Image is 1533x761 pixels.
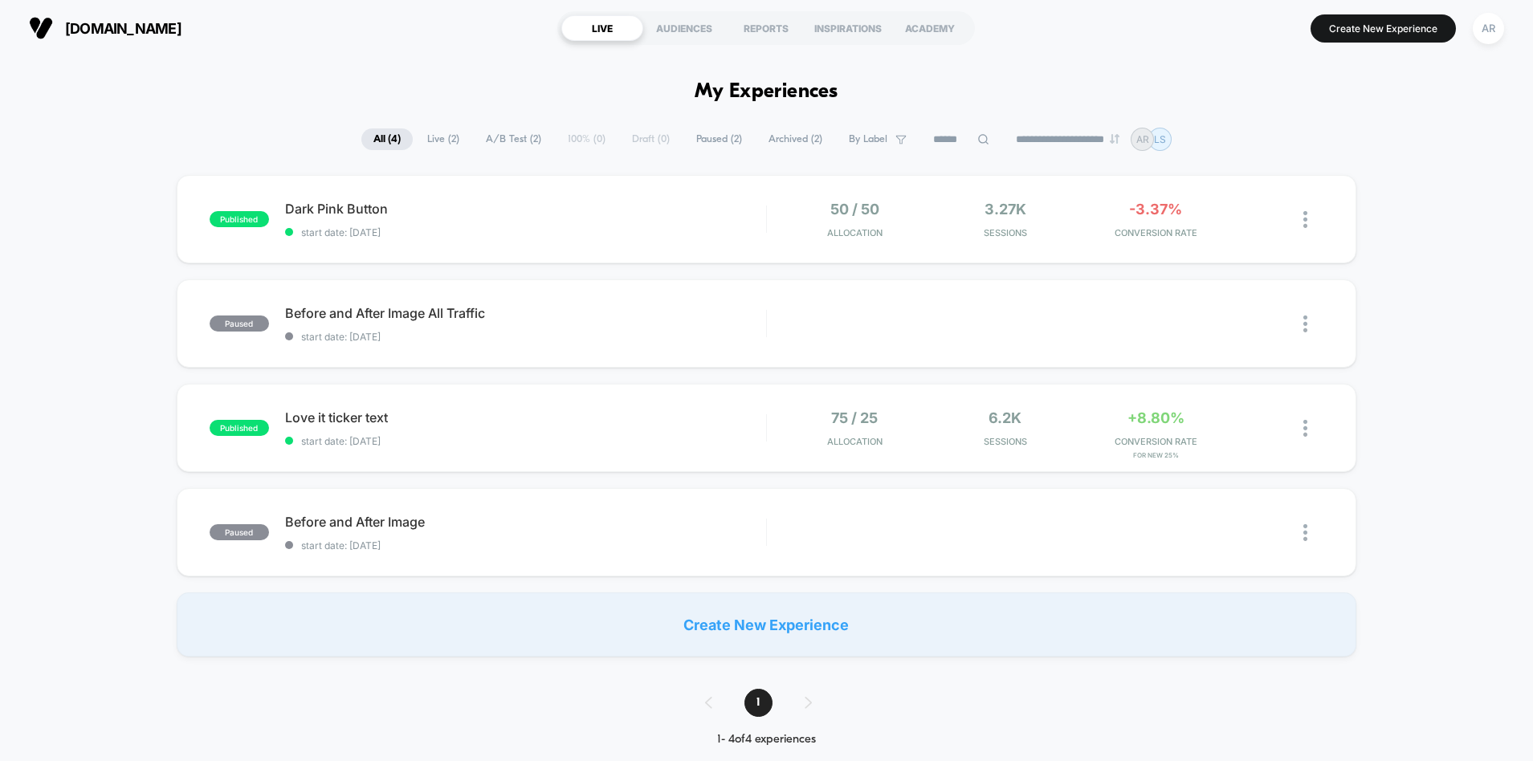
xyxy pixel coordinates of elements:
[889,15,971,41] div: ACADEMY
[989,409,1021,426] span: 6.2k
[744,689,773,717] span: 1
[1127,409,1184,426] span: +8.80%
[1473,13,1504,44] div: AR
[24,15,186,41] button: [DOMAIN_NAME]
[415,128,471,150] span: Live ( 2 )
[1303,315,1307,332] img: close
[210,315,269,332] span: paused
[985,201,1026,218] span: 3.27k
[684,128,754,150] span: Paused ( 2 )
[1084,227,1227,238] span: CONVERSION RATE
[1311,14,1456,43] button: Create New Experience
[474,128,553,150] span: A/B Test ( 2 )
[561,15,643,41] div: LIVE
[285,331,766,343] span: start date: [DATE]
[285,409,766,425] span: Love it ticker text
[210,211,269,227] span: published
[285,435,766,447] span: start date: [DATE]
[830,201,879,218] span: 50 / 50
[1084,451,1227,459] span: for New 25%
[1303,524,1307,541] img: close
[285,201,766,217] span: Dark Pink Button
[827,436,883,447] span: Allocation
[285,226,766,238] span: start date: [DATE]
[807,15,889,41] div: INSPIRATIONS
[934,227,1077,238] span: Sessions
[695,80,838,104] h1: My Experiences
[643,15,725,41] div: AUDIENCES
[210,420,269,436] span: published
[725,15,807,41] div: REPORTS
[756,128,834,150] span: Archived ( 2 )
[1129,201,1182,218] span: -3.37%
[1154,133,1166,145] p: LS
[361,128,413,150] span: All ( 4 )
[934,436,1077,447] span: Sessions
[1468,12,1509,45] button: AR
[1136,133,1149,145] p: AR
[210,524,269,540] span: paused
[285,539,766,551] span: start date: [DATE]
[849,133,887,145] span: By Label
[285,305,766,321] span: Before and After Image All Traffic
[65,20,181,37] span: [DOMAIN_NAME]
[827,227,883,238] span: Allocation
[1084,436,1227,447] span: CONVERSION RATE
[831,409,878,426] span: 75 / 25
[1303,420,1307,437] img: close
[689,733,844,747] div: 1 - 4 of 4 experiences
[177,592,1357,657] div: Create New Experience
[1110,134,1119,144] img: end
[1303,211,1307,228] img: close
[29,16,53,40] img: Visually logo
[285,514,766,530] span: Before and After Image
